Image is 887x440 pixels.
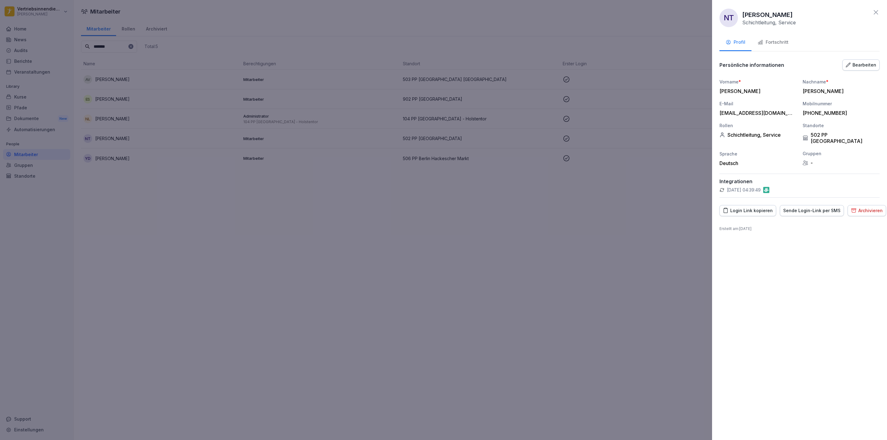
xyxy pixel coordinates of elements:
div: Gruppen [803,150,880,157]
p: Integrationen [719,178,880,184]
p: [DATE] 04:39:49 [727,187,761,193]
div: Bearbeiten [846,62,876,68]
p: Schichtleitung, Service [742,19,796,26]
img: gastromatic.png [763,187,769,193]
p: Erstellt am : [DATE] [719,226,880,232]
p: [PERSON_NAME] [742,10,793,19]
div: Schichtleitung, Service [719,132,796,138]
p: Persönliche informationen [719,62,784,68]
div: Sende Login-Link per SMS [783,207,840,214]
button: Profil [719,34,751,51]
button: Login Link kopieren [719,205,776,216]
div: 502 PP [GEOGRAPHIC_DATA] [803,132,880,144]
div: [PERSON_NAME] [719,88,793,94]
button: Bearbeiten [842,59,880,71]
div: Fortschritt [758,39,788,46]
div: Deutsch [719,160,796,166]
div: Archivieren [851,207,883,214]
div: Standorte [803,122,880,129]
div: Vorname [719,79,796,85]
div: [EMAIL_ADDRESS][DOMAIN_NAME] [719,110,793,116]
div: Rollen [719,122,796,129]
div: [PERSON_NAME] [803,88,877,94]
div: NT [719,9,738,27]
div: Nachname [803,79,880,85]
div: Sprache [719,151,796,157]
div: - [803,160,880,166]
div: Profil [726,39,745,46]
div: [PHONE_NUMBER] [803,110,877,116]
button: Fortschritt [751,34,795,51]
div: Login Link kopieren [723,207,773,214]
div: E-Mail [719,100,796,107]
div: Mobilnummer [803,100,880,107]
button: Sende Login-Link per SMS [780,205,844,216]
button: Archivieren [848,205,886,216]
